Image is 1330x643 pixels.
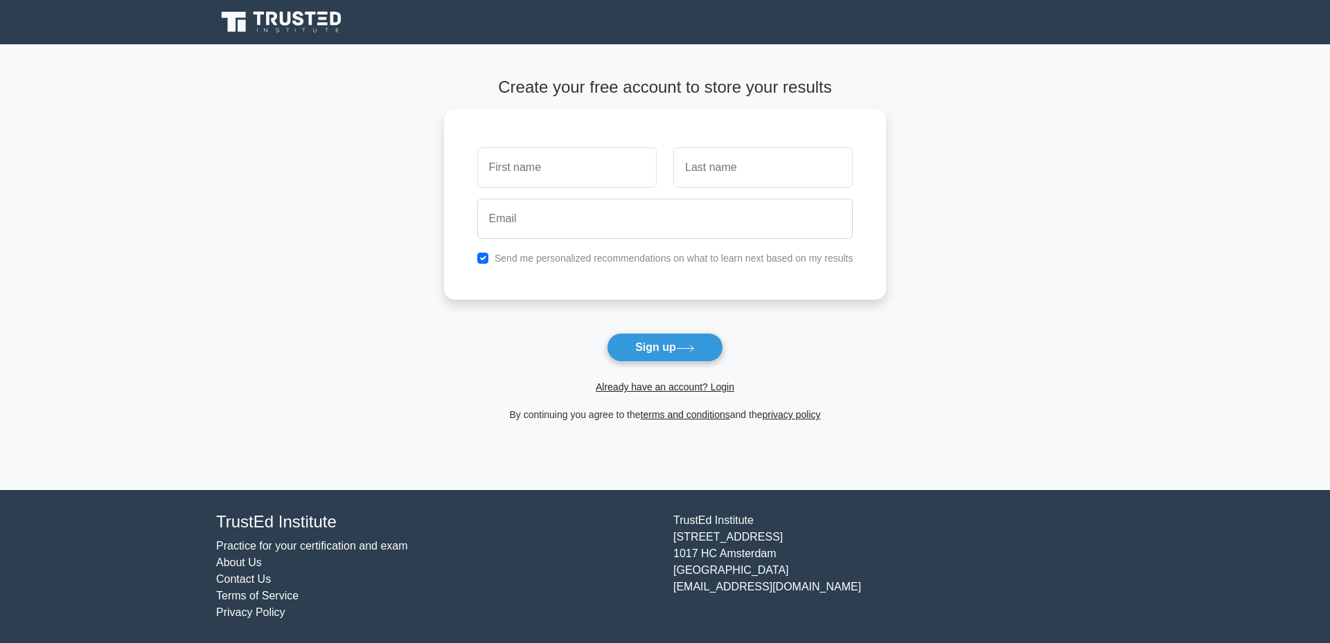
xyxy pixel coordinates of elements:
label: Send me personalized recommendations on what to learn next based on my results [495,253,853,264]
input: First name [477,147,657,188]
a: Already have an account? Login [596,381,734,392]
a: Privacy Policy [216,606,285,618]
div: By continuing you agree to the and the [436,406,895,423]
a: terms and conditions [641,409,730,420]
div: TrustEd Institute [STREET_ADDRESS] 1017 HC Amsterdam [GEOGRAPHIC_DATA] [EMAIL_ADDRESS][DOMAIN_NAME] [665,512,1122,621]
button: Sign up [607,333,723,362]
a: Terms of Service [216,590,299,601]
h4: TrustEd Institute [216,512,657,532]
a: Practice for your certification and exam [216,540,408,552]
a: About Us [216,556,262,568]
h4: Create your free account to store your results [444,78,887,98]
input: Last name [673,147,853,188]
a: Contact Us [216,573,271,585]
input: Email [477,199,853,239]
a: privacy policy [763,409,821,420]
